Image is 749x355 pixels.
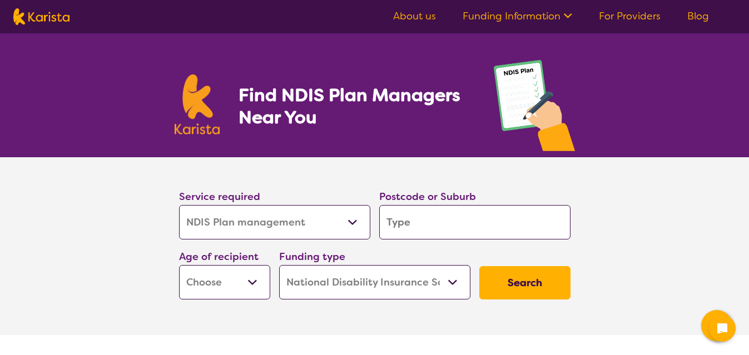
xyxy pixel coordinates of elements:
[687,9,709,23] a: Blog
[479,266,571,299] button: Search
[179,250,259,263] label: Age of recipient
[463,9,572,23] a: Funding Information
[13,8,70,25] img: Karista logo
[179,190,260,203] label: Service required
[599,9,661,23] a: For Providers
[279,250,345,263] label: Funding type
[393,9,436,23] a: About us
[175,74,220,134] img: Karista logo
[379,190,476,203] label: Postcode or Suburb
[239,84,471,128] h1: Find NDIS Plan Managers Near You
[701,310,732,341] button: Channel Menu
[379,205,571,239] input: Type
[494,60,575,157] img: plan-management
